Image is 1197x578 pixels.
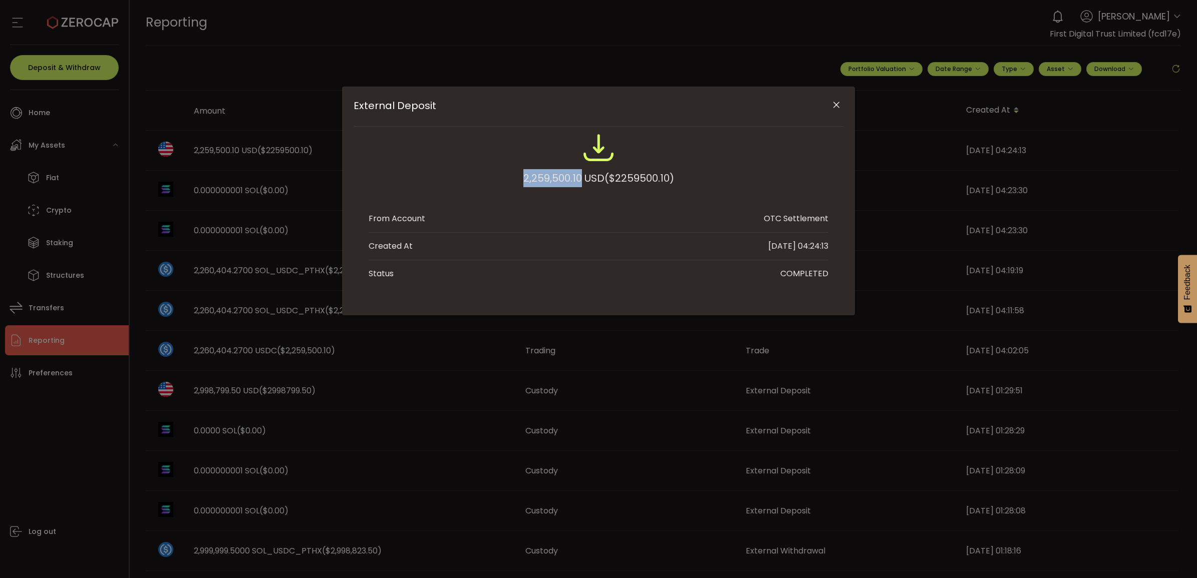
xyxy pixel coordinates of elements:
[523,169,674,187] div: 2,259,500.10 USD
[342,87,855,315] div: External Deposit
[1178,255,1197,323] button: Feedback - Show survey
[354,100,794,112] span: External Deposit
[369,268,394,280] div: Status
[764,213,828,225] div: OTC Settlement
[369,240,413,252] div: Created At
[827,97,845,114] button: Close
[369,213,425,225] div: From Account
[768,240,828,252] div: [DATE] 04:24:13
[780,268,828,280] div: COMPLETED
[1147,530,1197,578] iframe: Chat Widget
[605,169,674,187] span: ($2259500.10)
[1183,265,1192,300] span: Feedback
